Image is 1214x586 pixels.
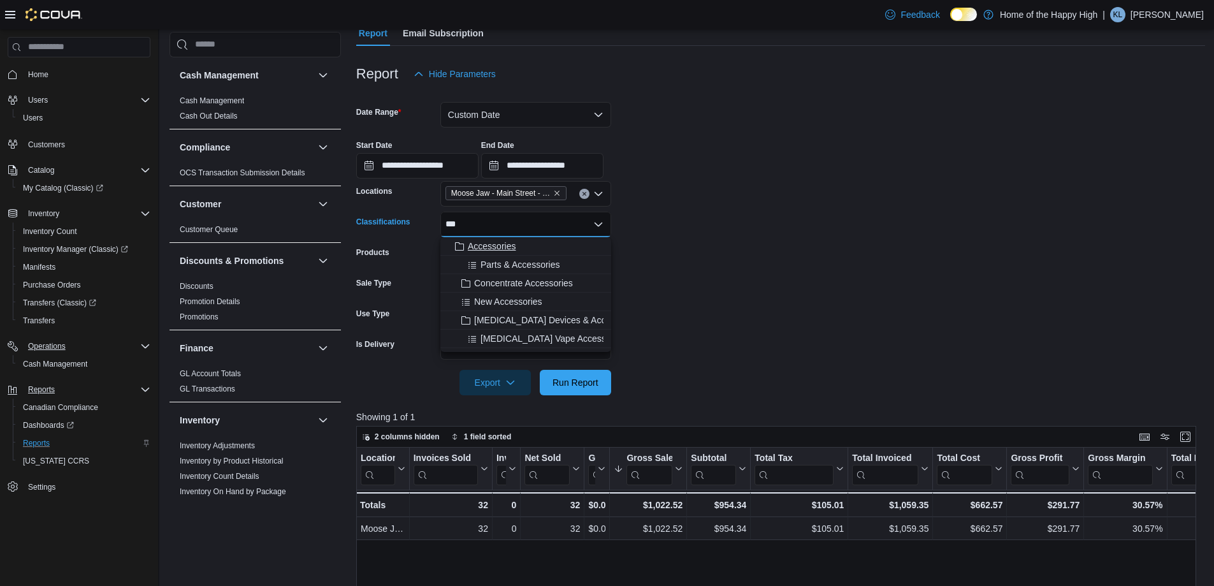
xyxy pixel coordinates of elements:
div: 32 [524,521,580,536]
span: Manifests [23,262,55,272]
h3: Customer [180,198,221,210]
div: $1,022.52 [614,521,683,536]
button: [MEDICAL_DATA] Vape Accessories [440,330,611,348]
button: Open list of options [593,189,603,199]
button: Gift Cards [588,453,605,485]
button: Discounts & Promotions [180,254,313,267]
div: Gross Profit [1011,453,1069,465]
span: Cash Management [23,359,87,369]
button: Discounts & Promotions [315,253,331,268]
span: Promotions [180,312,219,322]
span: Export [467,370,523,395]
button: Total Invoiced [852,453,929,485]
div: $1,059.35 [852,521,929,536]
div: $0.00 [588,497,605,513]
div: Gross Margin [1088,453,1152,465]
a: Transfers (Classic) [18,295,101,311]
div: $662.57 [937,497,1002,513]
a: Home [23,67,54,82]
button: Compliance [315,140,331,155]
button: Gross Margin [1088,453,1162,485]
span: 1 field sorted [464,432,512,442]
div: Choose from the following options [440,237,611,348]
button: Cash Management [180,69,313,82]
button: Inventory Count [13,223,155,240]
div: Kara Ludwar [1110,7,1125,22]
a: Inventory Adjustments [180,441,255,450]
span: Manifests [18,260,150,275]
h3: Compliance [180,141,230,154]
a: Customer Queue [180,225,238,234]
div: Discounts & Promotions [170,279,341,330]
button: Cash Management [13,355,155,373]
span: Settings [23,479,150,495]
a: [US_STATE] CCRS [18,453,94,469]
a: Users [18,110,48,126]
label: End Date [481,140,514,150]
p: | [1102,7,1105,22]
span: Inventory Count Details [180,471,259,481]
a: Inventory Count Details [180,472,259,481]
span: 2 columns hidden [375,432,440,442]
a: Discounts [180,282,213,291]
button: Catalog [23,163,59,178]
label: Start Date [356,140,393,150]
div: Net Sold [524,453,570,485]
span: Reports [23,438,50,448]
span: Reports [18,436,150,451]
label: Products [356,247,389,258]
span: Users [18,110,150,126]
div: $1,059.35 [852,497,929,513]
label: Classifications [356,217,410,227]
button: Location [361,453,405,485]
div: Subtotal [691,453,736,465]
button: Users [3,91,155,109]
span: Inventory Count [23,226,77,237]
div: 0 [496,497,516,513]
span: Concentrate Accessories [474,277,573,289]
a: Inventory Count [18,224,82,239]
button: Users [23,92,53,108]
button: Inventory [23,206,64,221]
div: Gift Card Sales [588,453,595,485]
button: Operations [23,339,71,354]
div: Total Tax [755,453,834,485]
button: Reports [13,434,155,452]
p: [PERSON_NAME] [1131,7,1204,22]
span: My Catalog (Classic) [23,183,103,193]
span: Operations [28,341,66,351]
span: Reports [23,382,150,397]
span: Home [23,66,150,82]
button: Catalog [3,161,155,179]
a: Cash Management [18,356,92,372]
button: Inventory [180,414,313,427]
label: Locations [356,186,393,196]
div: Gift Cards [588,453,595,465]
span: Cash Management [18,356,150,372]
button: Clear input [579,189,589,199]
label: Date Range [356,107,401,117]
button: Manifests [13,258,155,276]
button: Customer [180,198,313,210]
span: Inventory [28,209,59,219]
div: Total Cost [937,453,992,465]
div: Net Sold [524,453,570,465]
span: Feedback [900,8,939,21]
div: Subtotal [691,453,736,485]
span: Dashboards [23,420,74,430]
a: Feedback [880,2,944,27]
span: Canadian Compliance [23,402,98,413]
button: Finance [180,342,313,355]
a: Promotion Details [180,297,240,306]
button: Home [3,65,155,84]
div: Moose Jaw - Main Street - Fire & Flower [361,521,405,536]
span: [MEDICAL_DATA] Vape Accessories [481,332,625,345]
button: Users [13,109,155,127]
div: $954.34 [691,497,746,513]
div: Location [361,453,395,485]
a: Manifests [18,260,61,275]
span: Inventory [23,206,150,221]
div: $0.00 [588,521,605,536]
span: Purchase Orders [18,277,150,293]
span: Transfers [23,316,55,326]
